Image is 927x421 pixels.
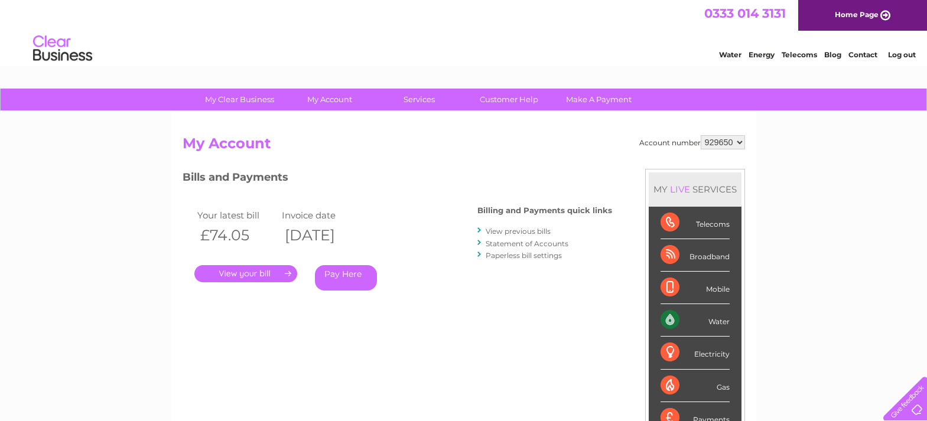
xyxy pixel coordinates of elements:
[661,272,730,304] div: Mobile
[639,135,745,149] div: Account number
[194,207,279,223] td: Your latest bill
[661,337,730,369] div: Electricity
[315,265,377,291] a: Pay Here
[191,89,288,110] a: My Clear Business
[749,50,775,59] a: Energy
[279,207,364,223] td: Invoice date
[281,89,378,110] a: My Account
[477,206,612,215] h4: Billing and Payments quick links
[370,89,468,110] a: Services
[194,265,297,282] a: .
[183,169,612,190] h3: Bills and Payments
[486,227,551,236] a: View previous bills
[460,89,558,110] a: Customer Help
[704,6,786,21] a: 0333 014 3131
[848,50,877,59] a: Contact
[661,370,730,402] div: Gas
[183,135,745,158] h2: My Account
[782,50,817,59] a: Telecoms
[550,89,648,110] a: Make A Payment
[824,50,841,59] a: Blog
[194,223,279,247] th: £74.05
[668,184,692,195] div: LIVE
[486,239,568,248] a: Statement of Accounts
[888,50,916,59] a: Log out
[32,31,93,67] img: logo.png
[661,304,730,337] div: Water
[719,50,741,59] a: Water
[661,239,730,272] div: Broadband
[649,172,741,206] div: MY SERVICES
[185,6,743,57] div: Clear Business is a trading name of Verastar Limited (registered in [GEOGRAPHIC_DATA] No. 3667643...
[661,207,730,239] div: Telecoms
[279,223,364,247] th: [DATE]
[486,251,562,260] a: Paperless bill settings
